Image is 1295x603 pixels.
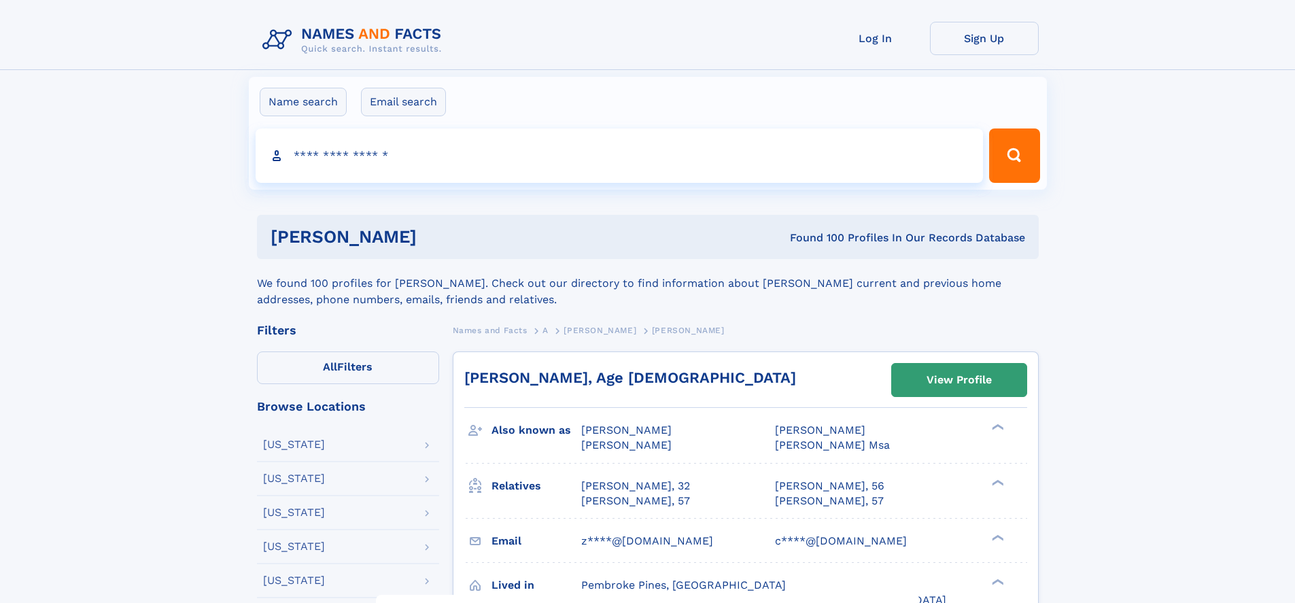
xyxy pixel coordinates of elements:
[257,400,439,413] div: Browse Locations
[927,364,992,396] div: View Profile
[263,575,325,586] div: [US_STATE]
[564,322,636,339] a: [PERSON_NAME]
[581,494,690,509] a: [PERSON_NAME], 57
[453,322,528,339] a: Names and Facts
[564,326,636,335] span: [PERSON_NAME]
[260,88,347,116] label: Name search
[464,369,796,386] a: [PERSON_NAME], Age [DEMOGRAPHIC_DATA]
[581,438,672,451] span: [PERSON_NAME]
[775,494,884,509] a: [PERSON_NAME], 57
[775,479,884,494] a: [PERSON_NAME], 56
[542,326,549,335] span: A
[821,22,930,55] a: Log In
[581,479,690,494] a: [PERSON_NAME], 32
[491,574,581,597] h3: Lived in
[361,88,446,116] label: Email search
[257,22,453,58] img: Logo Names and Facts
[263,507,325,518] div: [US_STATE]
[542,322,549,339] a: A
[263,541,325,552] div: [US_STATE]
[257,324,439,337] div: Filters
[988,423,1005,432] div: ❯
[775,438,890,451] span: [PERSON_NAME] Msa
[323,360,337,373] span: All
[581,579,786,591] span: Pembroke Pines, [GEOGRAPHIC_DATA]
[892,364,1026,396] a: View Profile
[257,259,1039,308] div: We found 100 profiles for [PERSON_NAME]. Check out our directory to find information about [PERSO...
[491,419,581,442] h3: Also known as
[256,128,984,183] input: search input
[603,230,1025,245] div: Found 100 Profiles In Our Records Database
[652,326,725,335] span: [PERSON_NAME]
[263,439,325,450] div: [US_STATE]
[257,351,439,384] label: Filters
[988,478,1005,487] div: ❯
[930,22,1039,55] a: Sign Up
[988,577,1005,586] div: ❯
[491,530,581,553] h3: Email
[775,424,865,436] span: [PERSON_NAME]
[988,533,1005,542] div: ❯
[491,475,581,498] h3: Relatives
[989,128,1039,183] button: Search Button
[271,228,604,245] h1: [PERSON_NAME]
[263,473,325,484] div: [US_STATE]
[581,424,672,436] span: [PERSON_NAME]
